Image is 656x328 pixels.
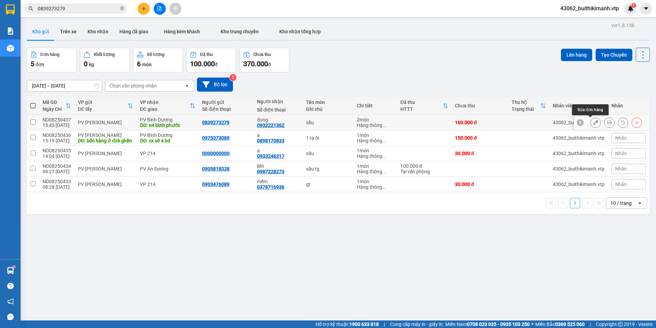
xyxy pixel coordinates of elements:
div: Hàng thông thường [357,169,394,174]
div: 0903476089 [202,181,230,187]
th: Toggle SortBy [74,97,137,115]
button: Tạo Chuyến [596,49,632,61]
div: Mã GD [43,99,66,105]
div: Nhãn [611,103,646,108]
span: đơn [36,62,44,67]
div: 30.000 đ [455,181,505,187]
span: đ [268,62,271,67]
div: liên [257,163,299,169]
div: 0000000000 [202,151,230,156]
div: ĐC lấy [78,106,128,112]
button: caret-down [640,3,652,15]
div: Khối lượng [94,52,115,57]
div: DĐ: cx số 4 bd [140,138,195,143]
span: 14:04:58 [DATE] [65,31,97,36]
div: 0839273279 [202,120,230,125]
div: 14:04 [DATE] [43,153,71,159]
th: Toggle SortBy [397,97,452,115]
button: Số lượng6món [133,48,183,72]
span: Miền Bắc [535,320,585,328]
div: Chọn văn phòng nhận [109,82,157,89]
div: 1 món [357,163,394,169]
button: Khối lượng0kg [80,48,130,72]
span: notification [7,298,14,305]
div: Sửa đơn hàng [572,104,609,115]
div: 2 món [357,117,394,122]
div: 10 / trang [610,200,632,207]
div: Tại văn phòng [400,169,448,174]
div: DĐ: n4 bình phước [140,122,195,128]
img: warehouse-icon [7,267,14,274]
div: 150.000 đ [455,135,505,141]
div: sầu tg [306,166,350,172]
div: ND08250434 [43,163,71,169]
div: dung [257,117,299,122]
div: 15:19 [DATE] [43,138,71,143]
span: 5 [31,60,34,68]
span: Nhãn [615,135,627,141]
div: HTTT [400,106,443,112]
sup: 2 [230,74,236,81]
button: Trên xe [55,23,82,40]
div: ND08250437 [43,117,71,122]
div: PV Bình Dương [140,132,195,138]
div: sầu [306,120,350,125]
span: message [7,314,14,320]
div: Người nhận [257,99,299,104]
span: 370.000 [243,60,268,68]
div: Đã thu [400,99,443,105]
button: Kho gửi [27,23,55,40]
span: Nhãn [615,166,627,172]
div: Người gửi [202,99,250,105]
span: PV [PERSON_NAME] [23,48,50,56]
span: ... [382,169,386,174]
sup: 1 [631,3,636,8]
span: 100.000 [190,60,215,68]
span: Kho trung chuyển [221,29,259,34]
div: 1 món [357,148,394,153]
th: Toggle SortBy [137,97,199,115]
div: Hàng thông thường [357,122,394,128]
button: Đã thu100.000đ [186,48,236,72]
span: Nơi gửi: [7,48,14,58]
div: ND08250433 [43,179,71,184]
div: 30.000 đ [455,151,505,156]
span: file-add [157,6,162,11]
span: close-circle [120,6,124,10]
span: Nơi nhận: [52,48,63,58]
div: 15:43 [DATE] [43,122,71,128]
div: Chưa thu [455,103,505,108]
span: đ [215,62,218,67]
div: Số lượng [147,52,164,57]
div: Sửa đơn hàng [590,117,601,128]
sup: 1 [13,266,15,268]
svg: open [184,83,190,89]
div: Thu hộ [512,99,540,105]
div: 43062_buithikimanh.vtp [553,151,605,156]
div: PV An Sương [140,166,195,172]
button: plus [138,3,150,15]
button: Kho nhận [82,23,114,40]
div: Đã thu [200,52,213,57]
img: icon-new-feature [628,5,634,12]
div: VP 214 [140,181,195,187]
div: a [257,132,299,138]
span: Hàng kèm khách [164,29,200,34]
input: Select a date range. [27,80,102,91]
img: warehouse-icon [7,45,14,52]
div: 43062_buithikimanh.vtp [553,166,605,172]
div: PV [PERSON_NAME] [78,166,133,172]
div: Ngày ĐH [43,106,66,112]
span: Hỗ trợ kỹ thuật: [316,320,379,328]
span: 1 [632,3,635,8]
div: 1 món [357,132,394,138]
div: PV [PERSON_NAME] [78,151,133,156]
div: Hàng thông thường [357,153,394,159]
svg: open [637,200,643,206]
span: ⚪️ [531,323,534,326]
div: mếm [257,179,299,184]
span: Cung cấp máy in - giấy in: [390,320,444,328]
div: 09:27 [DATE] [43,169,71,174]
div: 43062_buithikimanh.vtp [553,135,605,141]
span: ... [382,184,386,190]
